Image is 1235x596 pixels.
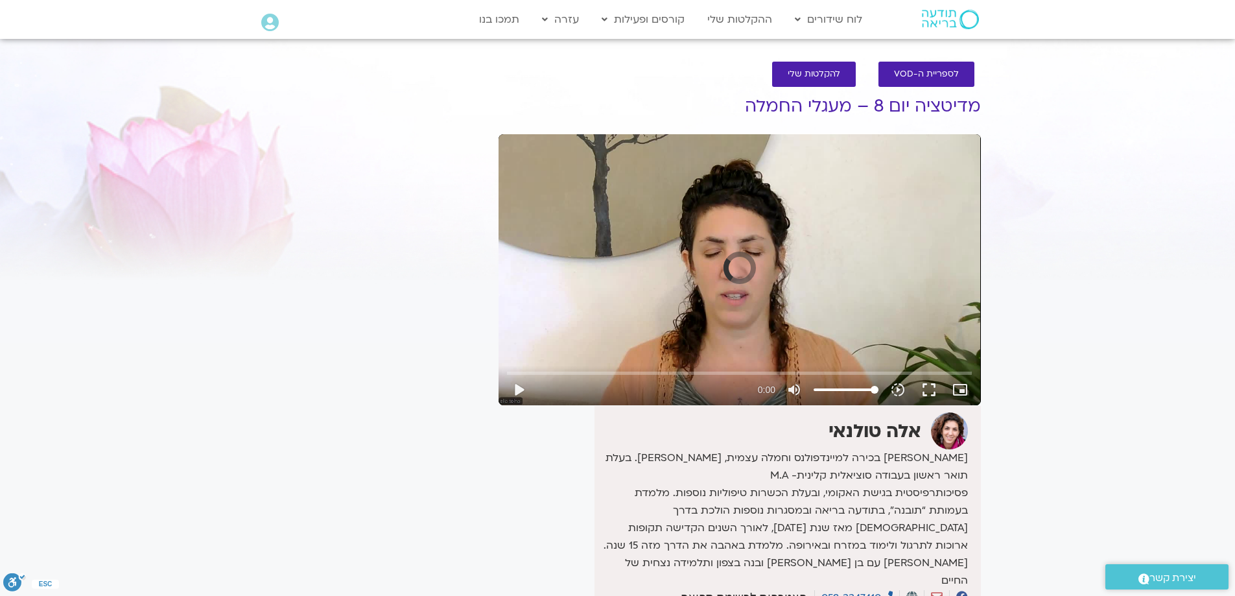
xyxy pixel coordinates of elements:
[931,412,968,449] img: אלה טולנאי
[595,7,691,32] a: קורסים ופעילות
[772,62,856,87] a: להקלטות שלי
[878,62,974,87] a: לספריית ה-VOD
[473,7,526,32] a: תמכו בנו
[788,69,840,79] span: להקלטות שלי
[598,449,967,590] p: [PERSON_NAME] בכירה למיינדפולנס וחמלה עצמית, [PERSON_NAME]. בעלת תואר ראשון בעבודה סוציאלית קליני...
[788,7,869,32] a: לוח שידורים
[1149,569,1196,587] span: יצירת קשר
[829,419,921,444] strong: אלה טולנאי
[499,97,981,116] h1: מדיטציה יום 8 – מעגלי החמלה
[701,7,779,32] a: ההקלטות שלי
[894,69,959,79] span: לספריית ה-VOD
[922,10,979,29] img: תודעה בריאה
[535,7,585,32] a: עזרה
[1105,564,1229,590] a: יצירת קשר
